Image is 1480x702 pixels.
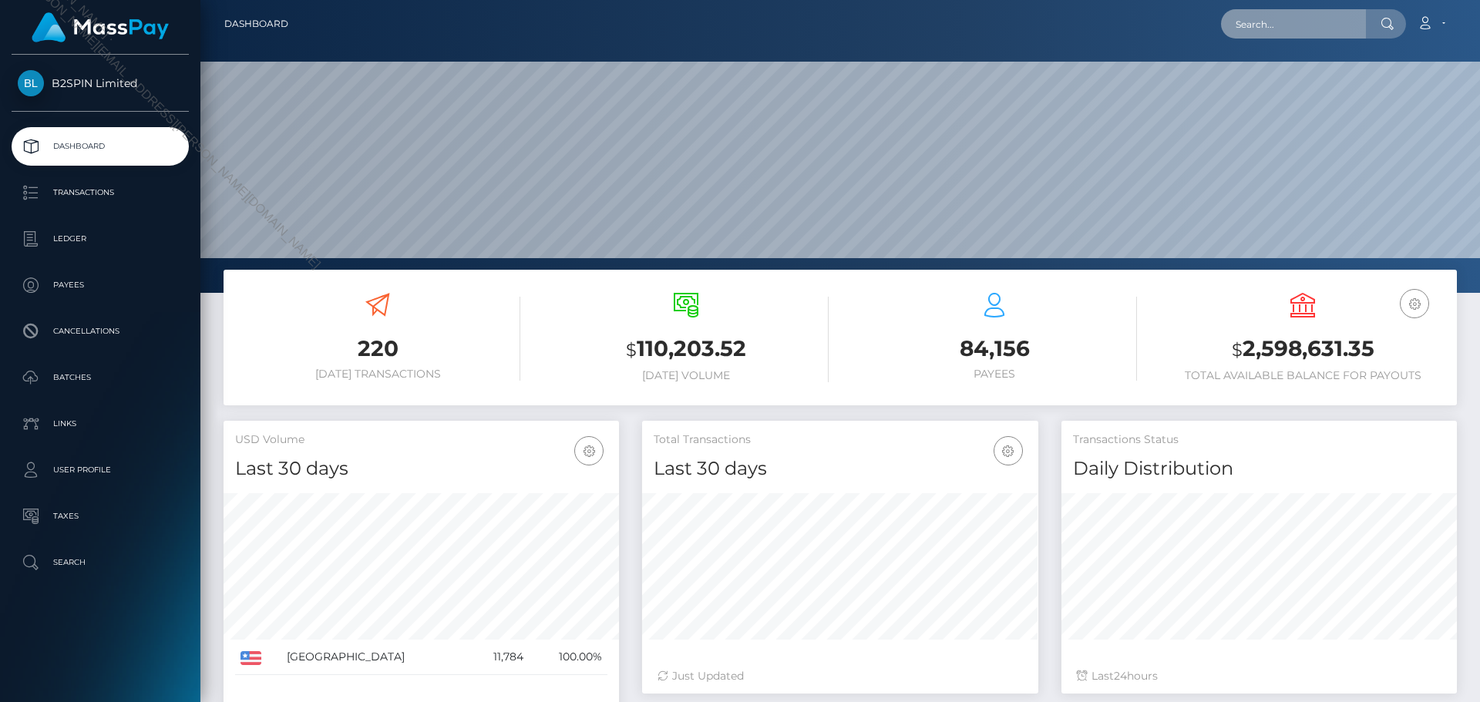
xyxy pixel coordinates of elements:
[543,369,829,382] h6: [DATE] Volume
[18,70,44,96] img: B2SPIN Limited
[12,127,189,166] a: Dashboard
[18,366,183,389] p: Batches
[18,320,183,343] p: Cancellations
[1114,669,1127,683] span: 24
[626,339,637,361] small: $
[18,227,183,250] p: Ledger
[543,334,829,365] h3: 110,203.52
[235,334,520,364] h3: 220
[18,274,183,297] p: Payees
[18,135,183,158] p: Dashboard
[32,12,169,42] img: MassPay Logo
[235,432,607,448] h5: USD Volume
[658,668,1022,684] div: Just Updated
[12,405,189,443] a: Links
[281,640,469,675] td: [GEOGRAPHIC_DATA]
[18,505,183,528] p: Taxes
[469,640,529,675] td: 11,784
[12,543,189,582] a: Search
[18,458,183,482] p: User Profile
[18,551,183,574] p: Search
[1073,432,1445,448] h5: Transactions Status
[18,412,183,435] p: Links
[1232,339,1243,361] small: $
[1160,369,1445,382] h6: Total Available Balance for Payouts
[1160,334,1445,365] h3: 2,598,631.35
[529,640,607,675] td: 100.00%
[235,455,607,482] h4: Last 30 days
[654,432,1026,448] h5: Total Transactions
[235,368,520,381] h6: [DATE] Transactions
[224,8,288,40] a: Dashboard
[12,451,189,489] a: User Profile
[12,76,189,90] span: B2SPIN Limited
[240,651,261,665] img: US.png
[12,266,189,304] a: Payees
[12,358,189,397] a: Batches
[12,220,189,258] a: Ledger
[18,181,183,204] p: Transactions
[1077,668,1441,684] div: Last hours
[12,312,189,351] a: Cancellations
[852,334,1137,364] h3: 84,156
[654,455,1026,482] h4: Last 30 days
[12,173,189,212] a: Transactions
[12,497,189,536] a: Taxes
[1073,455,1445,482] h4: Daily Distribution
[1221,9,1366,39] input: Search...
[852,368,1137,381] h6: Payees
